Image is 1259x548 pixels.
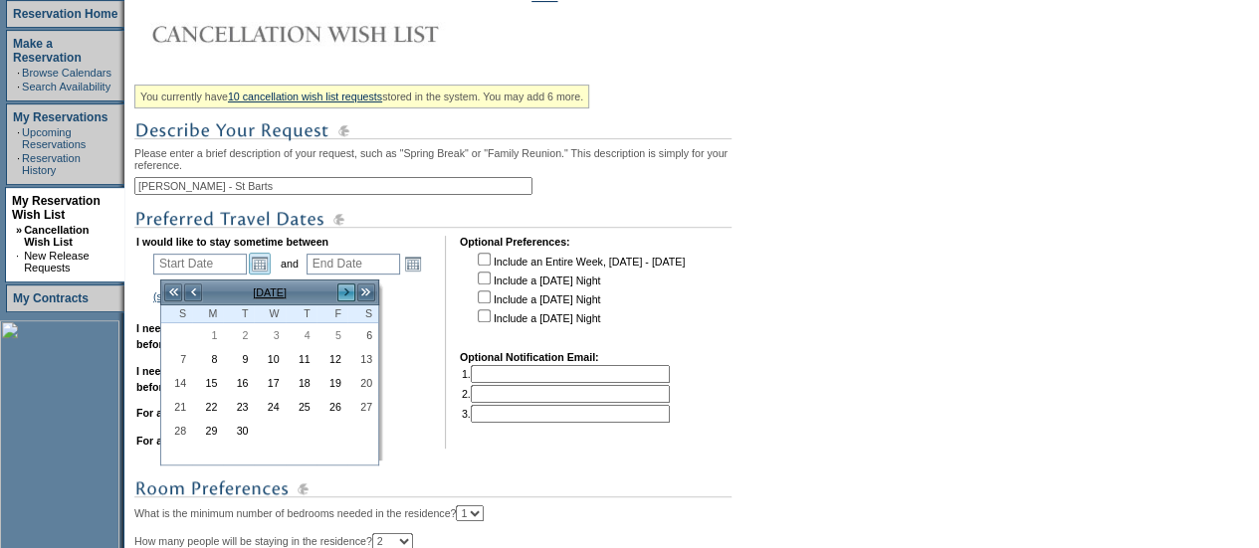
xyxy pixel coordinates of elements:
a: Cancellation Wish List [24,224,89,248]
a: Open the calendar popup. [402,253,424,274]
b: Optional Preferences: [460,236,570,248]
a: 17 [255,372,284,394]
span: 2 [224,328,253,342]
a: << [163,282,183,302]
span: 4 [287,328,315,342]
a: 26 [317,396,346,418]
a: 30 [224,420,253,442]
a: My Reservation Wish List [12,194,101,222]
td: [DATE] [203,281,336,303]
td: Include an Entire Week, [DATE] - [DATE] Include a [DATE] Night Include a [DATE] Night Include a [... [474,250,685,337]
b: I would like to stay sometime between [136,236,328,248]
a: My Contracts [13,291,89,305]
a: 12 [317,348,346,370]
a: 25 [287,396,315,418]
img: subTtlRoomPreferences.gif [134,476,732,501]
td: Monday, September 29, 2025 [192,419,223,443]
td: · [17,81,20,92]
th: Friday [316,305,347,323]
td: Sunday, September 28, 2025 [161,419,192,443]
a: >> [356,282,376,302]
div: You currently have stored in the system. You may add 6 more. [134,85,589,108]
td: Wednesday, September 24, 2025 [254,395,285,419]
td: Sunday, September 07, 2025 [161,347,192,371]
td: Friday, September 26, 2025 [316,395,347,419]
a: Upcoming Reservations [22,126,86,150]
td: Wednesday, September 17, 2025 [254,371,285,395]
td: Friday, September 12, 2025 [316,347,347,371]
td: Friday, September 19, 2025 [316,371,347,395]
a: 7 [162,348,191,370]
a: 21 [162,396,191,418]
td: Thursday, September 18, 2025 [286,371,316,395]
th: Saturday [347,305,378,323]
a: 20 [348,372,377,394]
td: Monday, September 22, 2025 [192,395,223,419]
a: 28 [162,420,191,442]
th: Tuesday [223,305,254,323]
a: < [183,282,203,302]
a: 10 [255,348,284,370]
a: 6 [348,324,377,346]
td: 3. [462,405,670,423]
td: Wednesday, September 10, 2025 [254,347,285,371]
a: Browse Calendars [22,67,111,79]
td: · [17,67,20,79]
th: Sunday [161,305,192,323]
td: Tuesday, September 30, 2025 [223,419,254,443]
a: 11 [287,348,315,370]
td: 2. [462,385,670,403]
td: Thursday, September 25, 2025 [286,395,316,419]
th: Monday [192,305,223,323]
a: 24 [255,396,284,418]
a: 19 [317,372,346,394]
th: Wednesday [254,305,285,323]
td: Saturday, September 13, 2025 [347,347,378,371]
a: 22 [193,396,222,418]
td: Thursday, September 11, 2025 [286,347,316,371]
a: My Reservations [13,110,107,124]
a: 16 [224,372,253,394]
a: Make a Reservation [13,37,82,65]
td: · [17,152,20,176]
input: Date format: M/D/Y. Shortcut keys: [T] for Today. [UP] or [.] for Next Day. [DOWN] or [,] for Pre... [307,254,400,274]
a: 13 [348,348,377,370]
td: · [16,250,22,274]
span: 1 [193,328,222,342]
a: (show holiday calendar) [153,290,266,302]
a: > [336,282,356,302]
span: 3 [255,328,284,342]
a: Reservation History [22,152,81,176]
b: I need a minimum of [136,322,239,334]
td: Monday, September 15, 2025 [192,371,223,395]
a: 29 [193,420,222,442]
a: New Release Requests [24,250,89,274]
span: 5 [317,328,346,342]
a: 18 [287,372,315,394]
b: I need a maximum of [136,365,241,377]
img: Cancellation Wish List [134,14,532,54]
td: Sunday, September 21, 2025 [161,395,192,419]
td: Saturday, September 27, 2025 [347,395,378,419]
a: Open the calendar popup. [249,253,271,274]
a: 23 [224,396,253,418]
td: Tuesday, September 09, 2025 [223,347,254,371]
input: Date format: M/D/Y. Shortcut keys: [T] for Today. [UP] or [.] for Next Day. [DOWN] or [,] for Pre... [153,254,247,274]
a: 15 [193,372,222,394]
td: and [278,250,302,277]
td: Monday, September 08, 2025 [192,347,223,371]
a: Reservation Home [13,7,117,21]
a: 10 cancellation wish list requests [228,91,382,102]
a: 14 [162,372,191,394]
a: 8 [193,348,222,370]
b: For a minimum of [136,407,225,419]
td: Sunday, September 14, 2025 [161,371,192,395]
td: Tuesday, September 16, 2025 [223,371,254,395]
td: 1. [462,365,670,383]
a: 9 [224,348,253,370]
a: Search Availability [22,81,110,92]
td: Tuesday, September 23, 2025 [223,395,254,419]
td: Saturday, September 06, 2025 [347,323,378,347]
b: » [16,224,22,236]
b: Optional Notification Email: [460,351,599,363]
